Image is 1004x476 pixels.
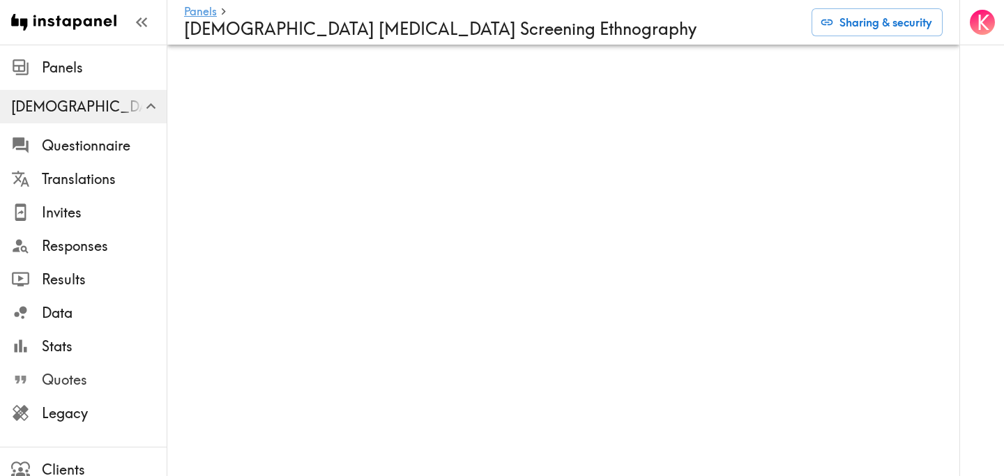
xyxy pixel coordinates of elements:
span: Questionnaire [42,136,167,155]
div: Male Prostate Cancer Screening Ethnography [11,97,167,116]
span: Panels [42,58,167,77]
span: Responses [42,236,167,256]
span: Translations [42,169,167,189]
h4: [DEMOGRAPHIC_DATA] [MEDICAL_DATA] Screening Ethnography [184,19,800,39]
span: Quotes [42,370,167,390]
a: Panels [184,6,217,19]
span: Data [42,303,167,323]
span: [DEMOGRAPHIC_DATA] [MEDICAL_DATA] Screening Ethnography [11,97,167,116]
span: K [977,10,989,35]
button: K [968,8,996,36]
button: Sharing & security [812,8,943,36]
span: Invites [42,203,167,222]
span: Legacy [42,404,167,423]
span: Results [42,270,167,289]
span: Stats [42,337,167,356]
